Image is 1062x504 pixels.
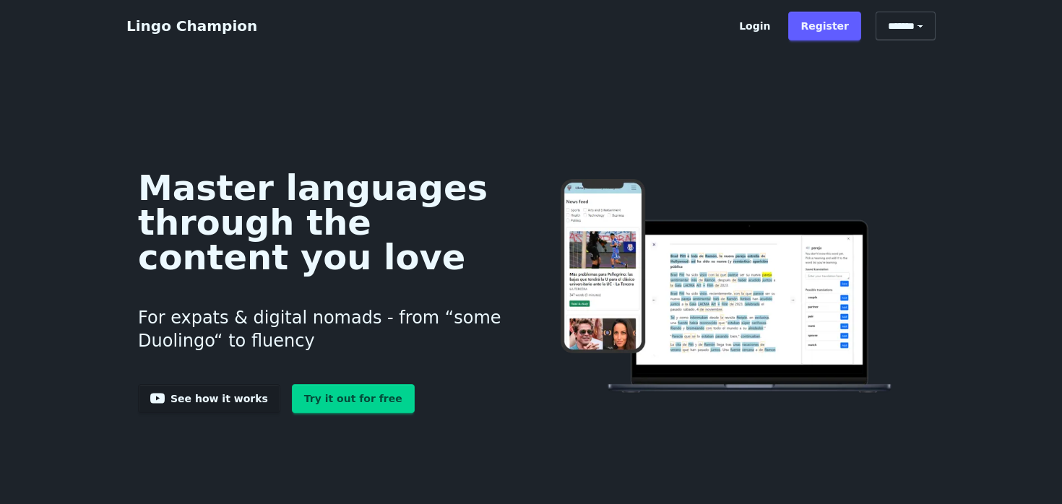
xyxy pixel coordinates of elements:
h1: Master languages through the content you love [138,170,509,274]
h3: For expats & digital nomads - from “some Duolingo“ to fluency [138,289,509,370]
a: Register [788,12,861,40]
img: Learn languages online [532,179,924,395]
a: Lingo Champion [126,17,257,35]
a: Login [727,12,782,40]
a: Try it out for free [292,384,415,413]
a: See how it works [138,384,280,413]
